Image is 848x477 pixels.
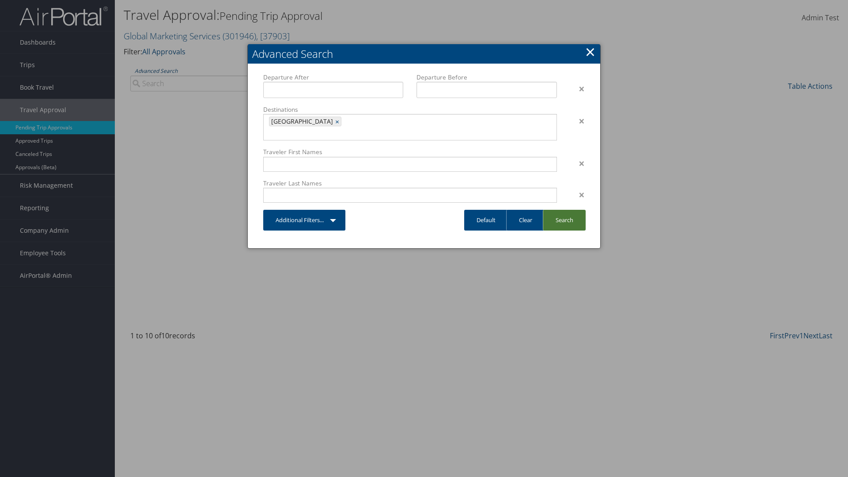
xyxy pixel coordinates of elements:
a: × [335,117,341,126]
a: Default [464,210,508,231]
div: × [564,189,591,200]
div: × [564,116,591,126]
label: Departure After [263,73,403,82]
label: Destinations [263,105,557,114]
label: Traveler First Names [263,148,557,156]
a: Additional Filters... [263,210,345,231]
a: Clear [506,210,545,231]
span: [GEOGRAPHIC_DATA] [269,117,333,126]
label: Traveler Last Names [263,179,557,188]
a: Search [543,210,586,231]
a: Close [585,43,595,61]
label: Departure Before [416,73,556,82]
div: × [564,83,591,94]
h2: Advanced Search [248,44,600,64]
div: × [564,158,591,169]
